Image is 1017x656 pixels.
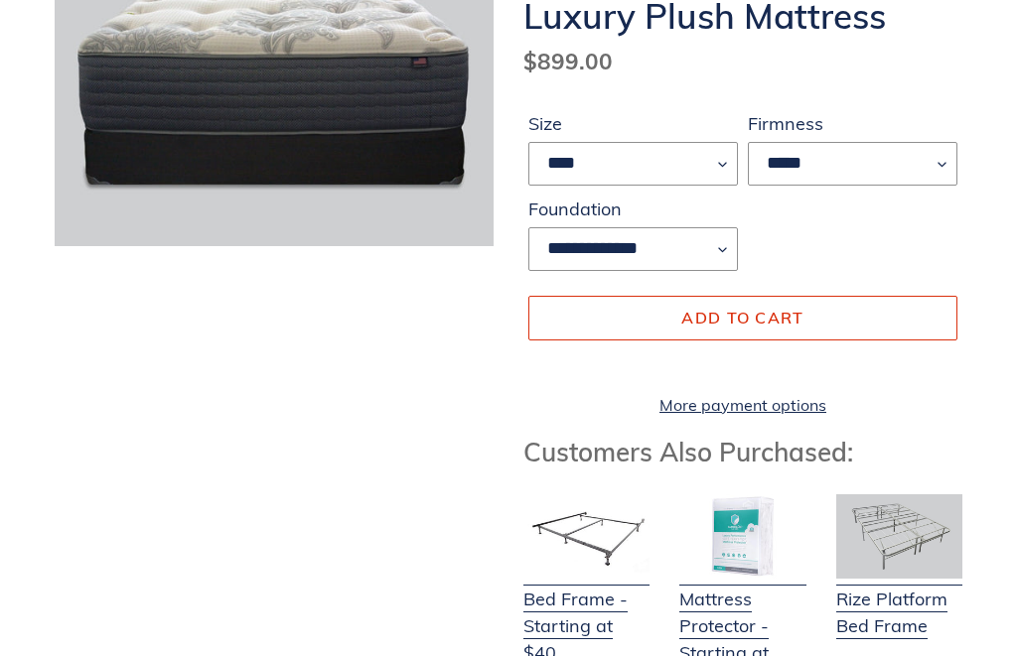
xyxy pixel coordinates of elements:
[681,308,803,328] span: Add to cart
[679,494,805,579] img: Mattress Protector
[528,296,957,339] button: Add to cart
[836,494,962,579] img: Adjustable Base
[748,110,957,137] label: Firmness
[528,110,738,137] label: Size
[523,437,962,467] h3: Customers Also Purchased:
[523,494,650,579] img: Bed Frame
[528,196,738,222] label: Foundation
[528,393,957,417] a: More payment options
[836,561,962,639] a: Rize Platform Bed Frame
[523,47,613,75] span: $899.00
